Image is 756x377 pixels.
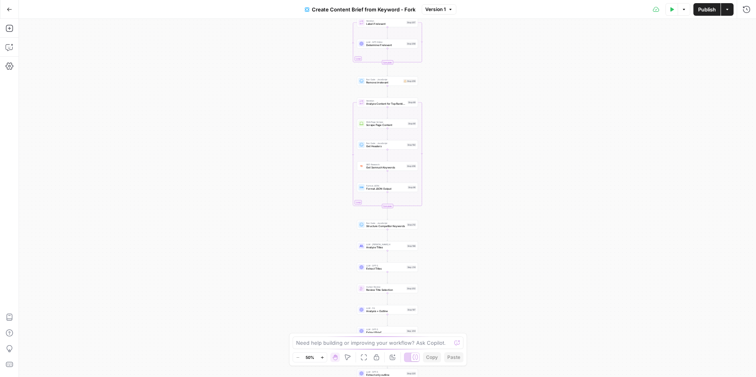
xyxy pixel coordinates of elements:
div: Complete [357,60,418,65]
g: Edge from step_202 to step_197 [387,293,388,305]
span: LLM · [PERSON_NAME] 4 [366,243,405,246]
div: Step 202 [406,287,416,290]
span: 50% [306,354,314,360]
div: LLM · GPT-5 MiniDetermine if relevantStep 208 [357,39,418,48]
span: Analyze Titles [366,246,405,249]
div: LoopIterationAnalyze Content for Top Ranking PagesStep 89 [357,98,418,107]
g: Edge from step_212 to step_198 [387,229,388,241]
div: Web Page ScrapeScrape Page ContentStep 90 [357,119,418,128]
div: Step 89 [408,101,416,104]
div: Step 206 [406,164,416,168]
span: Extract Brief [366,331,405,334]
span: Extract Titles [366,267,405,271]
span: Format JSON [366,184,406,187]
g: Edge from step_90 to step_192 [387,128,388,140]
div: Step 96 [408,186,416,189]
div: Step 90 [408,122,416,126]
div: SEO ResearchGet Semrush KeywordsStep 206 [357,161,418,171]
span: Run Code · JavaScript [366,142,405,145]
span: Iteration [366,99,406,102]
button: Publish [693,3,721,16]
span: Publish [698,6,716,13]
button: Version 1 [422,4,456,15]
div: Step 207 [406,21,416,24]
div: Run Code · JavaScriptRemove irrelevantStep 209 [357,76,418,86]
button: Paste [444,352,463,362]
span: LLM · GPT-5 [366,370,405,373]
span: Version 1 [425,6,446,13]
div: Step 214 [407,266,417,269]
span: Get Semrush Keywords [366,166,405,170]
span: Web Page Scrape [366,120,406,124]
div: Format JSONFormat JSON OutputStep 96 [357,183,418,192]
span: Copy [426,354,438,361]
div: Run Code · JavaScriptStructure Competitor KeywordsStep 212 [357,220,418,229]
span: SEO Research [366,163,405,166]
span: Run Code · JavaScript [366,78,402,81]
span: Review Title Selection [366,288,405,292]
span: Analyze Content for Top Ranking Pages [366,102,406,106]
div: Step 192 [407,143,416,147]
span: Extract only outline [366,373,405,377]
span: Human Review [366,285,405,288]
span: Scrape Page Content [366,123,406,127]
g: Edge from step_219 to step_220 [387,357,388,368]
div: Human ReviewReview Title SelectionStep 202 [357,284,418,293]
div: Complete [382,204,393,208]
span: Iteration [366,19,405,22]
span: Create Content Brief from Keyword - Fork [312,6,415,13]
g: Edge from step_206 to step_96 [387,171,388,182]
span: Format JSON Output [366,187,406,191]
div: LLM · GPT-5Extract TitlesStep 214 [357,262,418,272]
div: Complete [357,204,418,208]
div: Step 212 [407,223,416,227]
span: Determine if relevant [366,43,405,47]
g: Edge from step_207-iteration-end to step_209 [387,65,388,76]
span: LLM · O3 [366,307,405,310]
span: LLM · GPT-5 [366,328,405,331]
g: Edge from step_89 to step_90 [387,107,388,118]
span: Get Headers [366,144,405,148]
button: Copy [423,352,441,362]
span: Analysis + Outline [366,309,405,313]
div: Step 209 [403,79,416,83]
div: Step 204 [406,329,417,333]
g: Edge from step_209 to step_89 [387,86,388,97]
span: Remove irrelevant [366,81,402,85]
g: Edge from step_192 to step_206 [387,150,388,161]
div: Step 208 [406,42,416,46]
div: Step 220 [406,372,416,375]
span: LLM · GPT-5 Mini [366,41,405,44]
g: Edge from step_89-iteration-end to step_212 [387,208,388,220]
div: LLM · O3Analysis + OutlineStep 197 [357,305,418,314]
div: LLM · GPT-5Extract BriefStep 204 [357,326,418,336]
span: Label if relevant [366,22,405,26]
span: Paste [447,354,460,361]
g: Edge from step_207 to step_208 [387,27,388,39]
div: Step 198 [407,244,416,248]
span: Structure Competitor Keywords [366,224,405,228]
g: Edge from step_197 to step_204 [387,314,388,326]
span: Run Code · JavaScript [366,222,405,225]
div: LoopIterationLabel if relevantStep 207 [357,18,418,27]
button: Create Content Brief from Keyword - Fork [300,3,420,16]
div: Step 197 [407,308,416,312]
img: ey5lt04xp3nqzrimtu8q5fsyor3u [359,164,363,168]
div: Run Code · JavaScriptGet HeadersStep 192 [357,140,418,150]
div: Complete [382,60,393,65]
div: LLM · [PERSON_NAME] 4Analyze TitlesStep 198 [357,241,418,251]
span: LLM · GPT-5 [366,264,405,267]
g: Edge from step_198 to step_214 [387,251,388,262]
g: Edge from step_214 to step_202 [387,272,388,283]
